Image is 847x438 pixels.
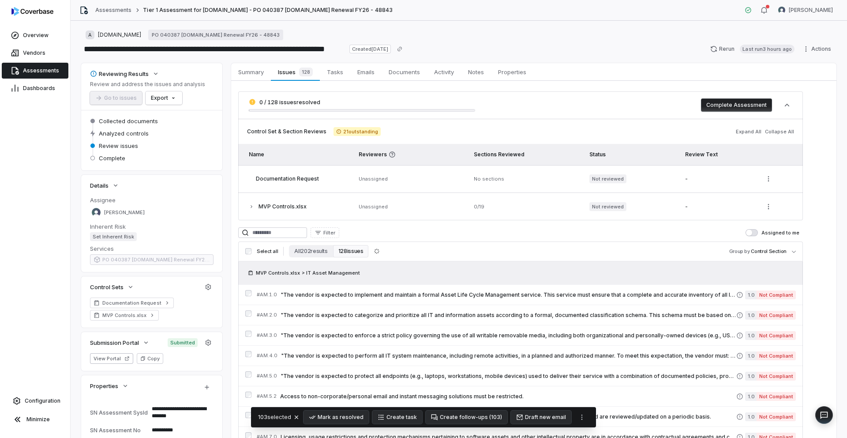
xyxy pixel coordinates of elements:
button: Minimize [4,411,67,428]
button: Collapse All [762,124,797,140]
span: MVP Controls.xlsx [259,203,307,210]
span: # AM.3.0 [257,332,277,339]
span: Set Inherent Risk [90,232,137,241]
img: Samuel Folarin avatar [92,208,101,217]
dt: Assignee [90,196,214,204]
span: 21 outstanding [334,127,381,136]
span: 1.0 [745,331,757,340]
span: Documents [385,66,423,78]
button: Actions [800,42,836,56]
a: #AM.2.0"The vendor is expected to categorize and prioritize all IT and information assets accordi... [257,305,796,325]
img: Samuel Folarin avatar [778,7,785,14]
span: Unassigned [359,204,388,210]
a: #AM.5.2Access to non-corporate/personal email and instant messaging solutions must be restricted.... [257,386,796,406]
span: 0 / 19 [474,204,484,210]
span: Tasks [323,66,347,78]
dt: Inherent Risk [90,223,214,230]
span: Documentation Request [256,175,319,182]
button: Create task [372,411,422,424]
a: PO 040387 [DOMAIN_NAME] Renewal FY26 - 48843 [148,30,283,40]
span: Status [589,151,606,158]
span: "The vendor is expected to protect all endpoints (e.g., laptops, workstations, mobile devices) us... [281,373,736,380]
span: # AM.4.0 [257,352,277,359]
span: Unassigned [359,176,388,182]
span: Properties [90,382,118,390]
span: 128 [299,68,313,76]
span: Not Compliant [757,372,796,381]
span: Group by [729,248,750,254]
span: Notes [465,66,487,78]
p: Review and address the issues and analysis [90,81,205,88]
span: Access to non-corporate/personal email and instant messaging solutions must be restricted. [280,393,736,400]
button: Copy [137,353,163,364]
span: Summary [235,66,267,78]
span: MVP Controls.xlsx [102,312,146,319]
button: Filter [311,227,339,238]
button: RerunLast run3 hours ago [705,42,800,56]
button: View Portal [90,353,133,364]
span: # AM.2.0 [257,312,277,318]
button: Create follow-ups (103) [426,411,507,424]
span: Not reviewed [589,202,626,211]
span: MVP Controls.xlsx > IT Asset Management [256,269,360,276]
span: 1.0 [745,392,757,401]
span: Created [DATE] [349,45,391,53]
a: #AM.1.0"The vendor is expected to implement and maintain a formal Asset Life Cycle Management ser... [257,285,796,305]
span: [PERSON_NAME] [104,209,145,216]
span: 1.0 [745,291,757,299]
span: Issues [274,66,316,78]
span: Not Compliant [757,351,796,360]
span: Not Compliant [757,412,796,421]
span: Assessments [23,67,59,74]
span: "The vendor is expected to implement and maintain a formal Asset Life Cycle Management service. T... [281,291,736,298]
span: Configuration [25,397,60,404]
span: Filter [323,230,335,236]
span: Tier 1 Assessment for [DOMAIN_NAME] - PO 040387 [DOMAIN_NAME] Renewal FY26 - 48843 [143,7,392,14]
span: "The vendor is expected to enforce a strict policy governing the use of all writable removable me... [281,332,736,339]
span: Properties [495,66,530,78]
button: Control Sets [87,279,137,295]
a: MVP Controls.xlsx [90,310,159,321]
span: Name [249,151,264,158]
span: 1.0 [745,372,757,381]
span: 0 / 128 issues resolved [259,99,320,106]
span: Activity [431,66,457,78]
span: # AM.5.0 [257,373,277,379]
button: Draft new email [511,411,571,424]
span: Dashboards [23,85,55,92]
span: "The vendor is expected to perform all IT system maintenance, including remote activities, in a p... [281,352,736,359]
a: #AM.5.0"The vendor is expected to protect all endpoints (e.g., laptops, workstations, mobile devi... [257,366,796,386]
button: Submission Portal [87,335,152,351]
span: Analyzed controls [99,129,149,137]
button: Properties [87,378,131,394]
a: Dashboards [2,80,68,96]
a: Configuration [4,393,67,409]
a: Documentation Request [90,298,174,308]
button: Export [146,91,182,105]
button: Expand All [733,124,764,140]
span: # AM.1.0 [257,291,277,298]
span: Submission Portal [90,339,139,347]
div: Reviewing Results [90,70,149,78]
span: Overview [23,32,49,39]
span: Reviewers [359,151,463,158]
div: - [685,203,751,210]
span: Emails [354,66,378,78]
span: Sections Reviewed [474,151,525,158]
span: Not Compliant [757,392,796,401]
button: Copy link [392,41,408,57]
input: Select all [245,248,251,254]
span: 1.0 [745,351,757,360]
button: Samuel Folarin avatar[PERSON_NAME] [773,4,838,17]
label: Assigned to me [746,229,799,236]
button: Assigned to me [746,229,758,236]
span: Not Compliant [757,331,796,340]
button: Mark as resolved [304,411,369,424]
div: - [685,175,751,182]
img: logo-D7KZi-bG.svg [11,7,53,16]
span: 103 selected [258,413,291,422]
span: Minimize [26,416,50,423]
span: Details [90,181,109,189]
span: [DOMAIN_NAME] [98,31,141,38]
button: More actions [575,411,589,424]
